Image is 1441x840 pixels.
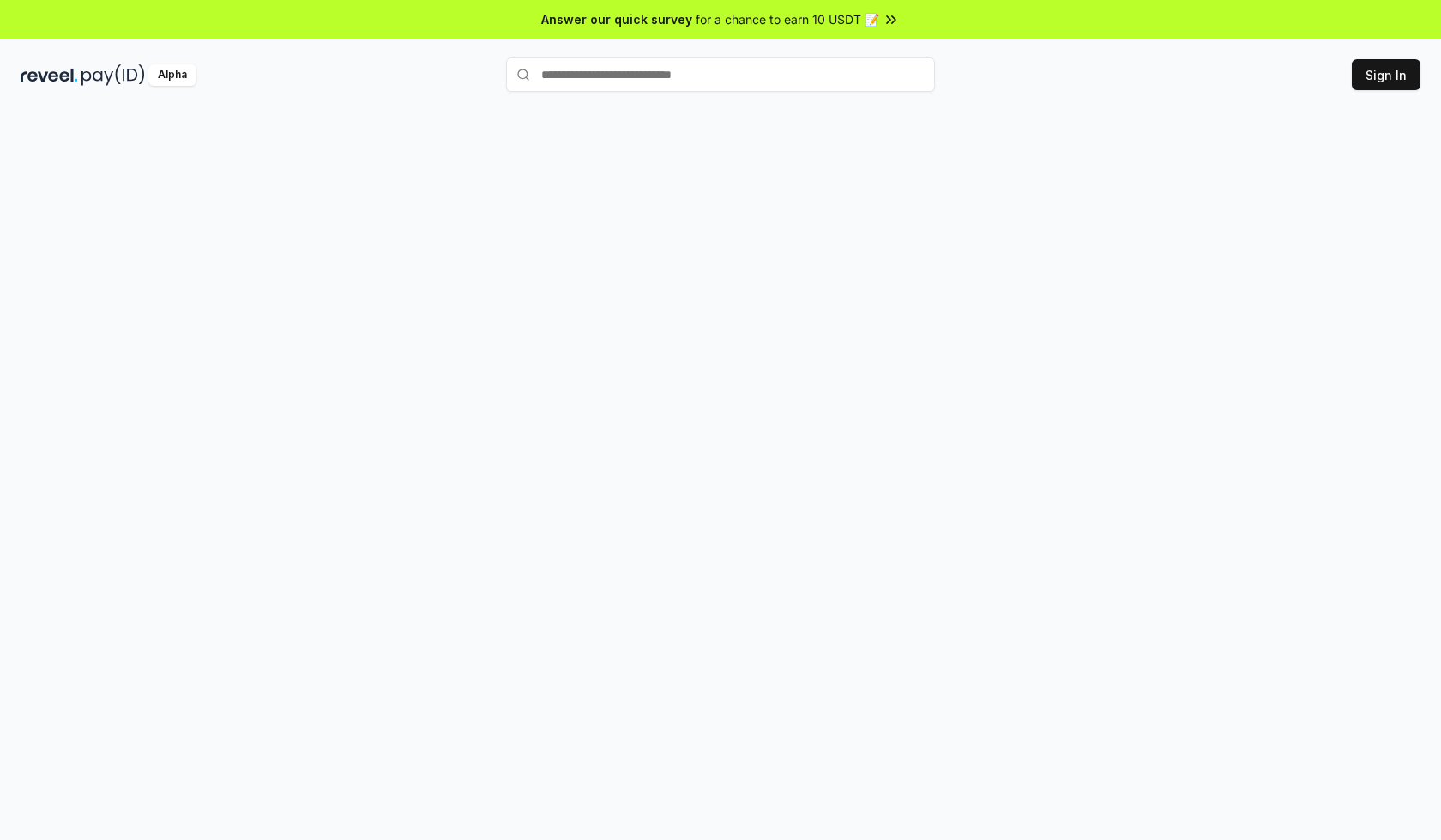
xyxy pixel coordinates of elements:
[1352,59,1420,90] button: Sign In
[541,10,692,28] span: Answer our quick survey
[148,64,196,86] div: Alpha
[81,64,145,86] img: pay_id
[21,64,78,86] img: reveel_dark
[696,10,879,28] span: for a chance to earn 10 USDT 📝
